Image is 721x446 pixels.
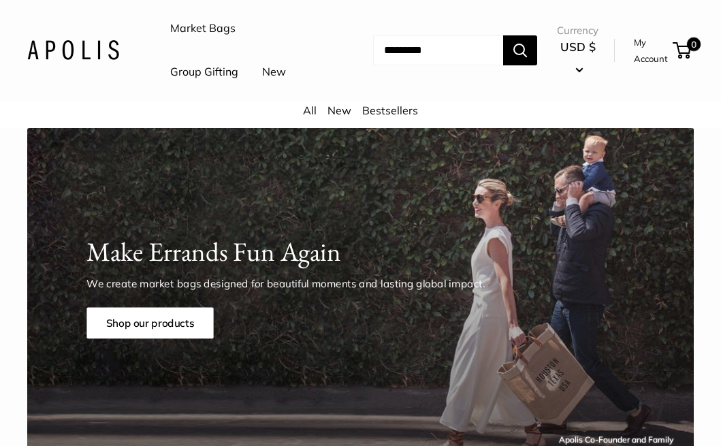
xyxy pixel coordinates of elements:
button: Search [503,35,537,65]
a: 0 [674,42,691,59]
a: New [327,103,351,117]
p: We create market bags designed for beautiful moments and lasting global impact. [86,276,507,291]
a: Group Gifting [170,62,238,82]
span: Currency [557,21,598,40]
img: Apolis [27,40,119,60]
button: USD $ [557,36,598,80]
a: My Account [634,34,668,67]
a: Market Bags [170,18,236,39]
span: USD $ [560,39,596,54]
a: New [262,62,286,82]
input: Search... [373,35,503,65]
a: Shop our products [86,307,213,338]
a: Bestsellers [362,103,418,117]
a: All [303,103,317,117]
span: 0 [687,37,701,51]
h1: Make Errands Fun Again [86,233,668,271]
